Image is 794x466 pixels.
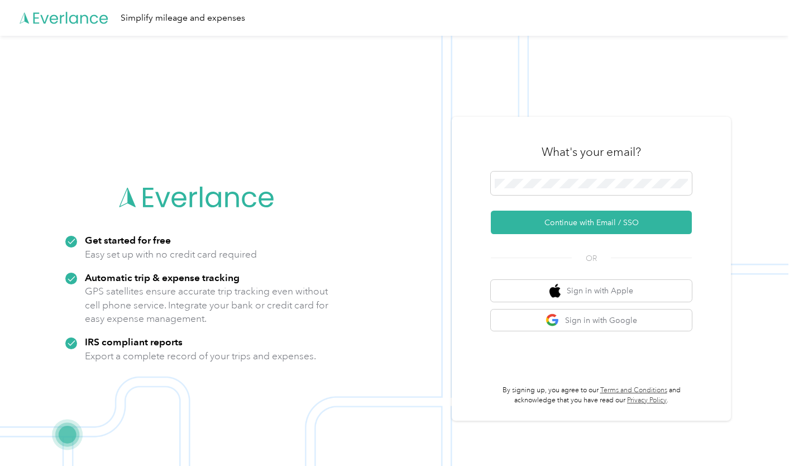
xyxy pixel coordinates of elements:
[85,234,171,246] strong: Get started for free
[85,336,183,348] strong: IRS compliant reports
[731,403,794,466] iframe: Everlance-gr Chat Button Frame
[85,349,316,363] p: Export a complete record of your trips and expenses.
[491,310,692,331] button: google logoSign in with Google
[85,284,329,326] p: GPS satellites ensure accurate trip tracking even without cell phone service. Integrate your bank...
[85,272,240,283] strong: Automatic trip & expense tracking
[546,313,559,327] img: google logo
[572,253,611,264] span: OR
[491,386,692,405] p: By signing up, you agree to our and acknowledge that you have read our .
[549,284,561,298] img: apple logo
[85,248,257,261] p: Easy set up with no credit card required
[491,211,692,234] button: Continue with Email / SSO
[491,280,692,302] button: apple logoSign in with Apple
[600,386,667,394] a: Terms and Conditions
[627,396,667,405] a: Privacy Policy
[121,11,245,25] div: Simplify mileage and expenses
[542,144,641,160] h3: What's your email?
